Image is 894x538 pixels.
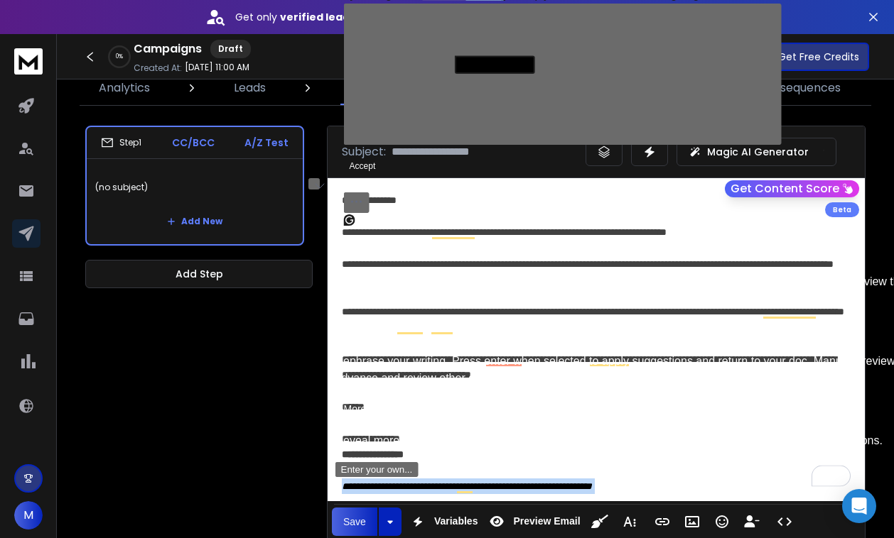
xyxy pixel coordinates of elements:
button: M [14,501,43,529]
button: More Text [616,507,643,536]
p: A/Z Test [244,136,289,150]
p: Leads [234,79,266,97]
p: Get only with our starting at $22/mo [235,10,630,24]
div: Step 1 [101,136,141,149]
p: 0 % [116,53,123,61]
p: (no subject) [95,168,294,207]
button: Emoticons [709,507,736,536]
p: [DATE] 11:00 AM [185,62,249,73]
button: Add New [156,207,234,236]
button: Clean HTML [586,507,613,536]
p: Analytics [99,79,150,97]
span: Preview Email [510,515,583,527]
p: CC/BCC [172,136,215,150]
div: Open Intercom Messenger [842,489,876,523]
div: Draft [210,40,251,58]
button: Variables [404,507,481,536]
li: Step1CC/BCCA/Z Test(no subject)Add New [85,126,304,246]
div: To enrich screen reader interactions, please activate Accessibility in Grammarly extension settings [328,178,865,501]
button: Add Step [85,260,313,288]
h1: Campaigns [134,40,202,57]
button: Insert Image (⌘P) [679,507,706,536]
p: Created At: [134,62,182,74]
strong: verified leads [280,10,355,24]
button: Save [332,507,377,536]
button: Code View [771,507,798,536]
a: Leads [225,71,274,105]
a: Analytics [90,71,158,105]
button: Insert Unsubscribe Link [738,507,765,536]
button: Preview Email [483,507,583,536]
span: Variables [431,515,481,527]
img: logo [14,48,43,75]
button: Insert Link (⌘K) [649,507,676,536]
